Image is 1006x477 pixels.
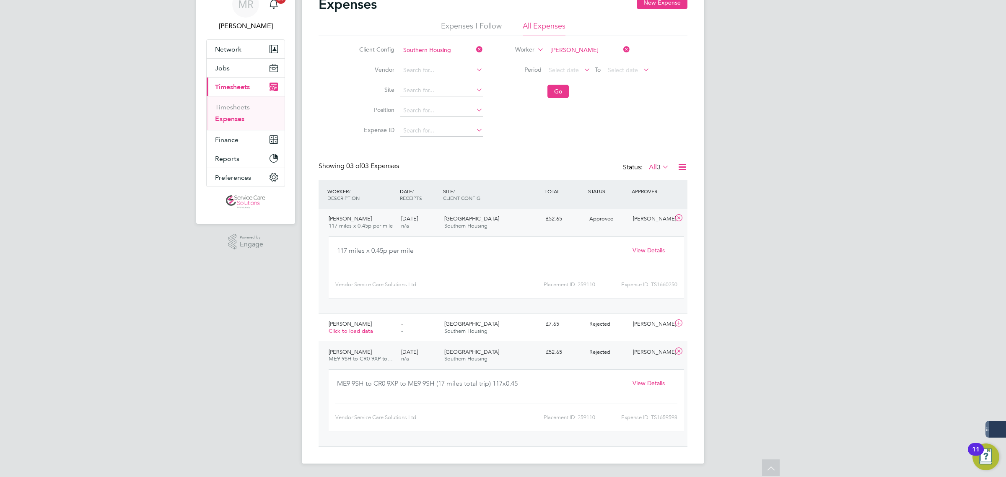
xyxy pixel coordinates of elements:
div: Placement ID: 259110 [486,278,595,291]
span: / [412,188,414,194]
input: Search for... [400,44,483,56]
a: Powered byEngage [228,234,264,250]
span: [DATE] [401,348,418,355]
span: To [592,64,603,75]
span: [GEOGRAPHIC_DATA] [444,348,499,355]
div: [PERSON_NAME] [630,212,673,226]
input: Search for... [400,65,483,76]
div: Vendor: [335,278,486,291]
label: Worker [497,46,534,54]
div: WORKER [325,184,398,205]
span: ME9 9SH to CR0 9XP to… [329,355,393,362]
span: Select date [549,66,579,74]
div: Status: [623,162,671,174]
label: Expense ID [357,126,394,134]
div: Placement ID: 259110 [486,411,595,424]
div: [PERSON_NAME] [630,317,673,331]
li: All Expenses [523,21,565,36]
span: Powered by [240,234,263,241]
div: 117 miles x 0.45p per mile [337,244,622,264]
span: Service Care Solutions Ltd [354,414,416,420]
span: Preferences [215,174,251,181]
span: n/a [401,222,409,229]
div: 11 [972,449,980,460]
span: n/a [401,355,409,362]
span: CLIENT CONFIG [443,194,480,201]
span: Southern Housing [444,327,487,334]
span: [DATE] [401,215,418,222]
span: [GEOGRAPHIC_DATA] [444,320,499,327]
div: Showing [319,162,401,171]
div: [PERSON_NAME] [630,345,673,359]
input: Search for... [400,85,483,96]
button: Preferences [207,168,285,187]
button: Timesheets [207,78,285,96]
div: ME9 9SH to CR0 9XP to ME9 9SH (17 miles total trip) 117x0.45 [337,376,622,397]
span: - [401,320,403,327]
button: Network [207,40,285,58]
button: Reports [207,149,285,168]
span: Select date [608,66,638,74]
span: Southern Housing [444,222,487,229]
div: Vendor: [335,411,486,424]
label: Position [357,106,394,114]
button: Finance [207,130,285,149]
span: Rejected [589,348,610,355]
div: SITE [441,184,542,205]
input: Search for... [400,125,483,137]
span: 03 of [346,162,361,170]
span: Jobs [215,64,230,72]
button: Go [547,85,569,98]
div: £52.65 [542,345,586,359]
span: / [453,188,455,194]
a: Timesheets [215,103,250,111]
button: Jobs [207,59,285,77]
span: RECEIPTS [400,194,422,201]
li: Expenses I Follow [441,21,502,36]
div: £7.65 [542,317,586,331]
span: Engage [240,241,263,248]
span: Timesheets [215,83,250,91]
span: [GEOGRAPHIC_DATA] [444,215,499,222]
span: 3 [657,163,661,171]
span: / [349,188,350,194]
label: Site [357,86,394,93]
label: Client Config [357,46,394,53]
span: Matt Robson [206,21,285,31]
span: View Details [633,379,665,387]
input: Search for... [400,105,483,117]
button: Open Resource Center, 11 new notifications [972,443,999,470]
div: £52.65 [542,212,586,226]
div: Expense ID: TS1659598 [595,411,677,424]
span: [PERSON_NAME] [329,320,372,327]
span: View Details [633,246,665,254]
div: TOTAL [542,184,586,199]
a: Go to home page [206,195,285,209]
label: Period [504,66,542,73]
span: 03 Expenses [346,162,399,170]
span: Southern Housing [444,355,487,362]
span: Finance [215,136,239,144]
div: DATE [398,184,441,205]
span: Click to load data [329,327,373,334]
span: Service Care Solutions Ltd [354,281,416,288]
span: Approved [589,215,614,222]
div: Expense ID: TS1660250 [595,278,677,291]
img: servicecare-logo-retina.png [226,195,265,209]
a: Expenses [215,115,244,123]
span: Reports [215,155,239,163]
span: DESCRIPTION [327,194,360,201]
span: [PERSON_NAME] [329,215,372,222]
span: - [401,327,403,334]
div: STATUS [586,184,630,199]
div: APPROVER [630,184,673,199]
span: Rejected [589,320,610,327]
span: 117 miles x 0.45p per mile [329,222,393,229]
input: Search for... [547,44,630,56]
label: All [649,163,669,171]
span: [PERSON_NAME] [329,348,372,355]
div: Timesheets [207,96,285,130]
span: Network [215,45,241,53]
label: Vendor [357,66,394,73]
